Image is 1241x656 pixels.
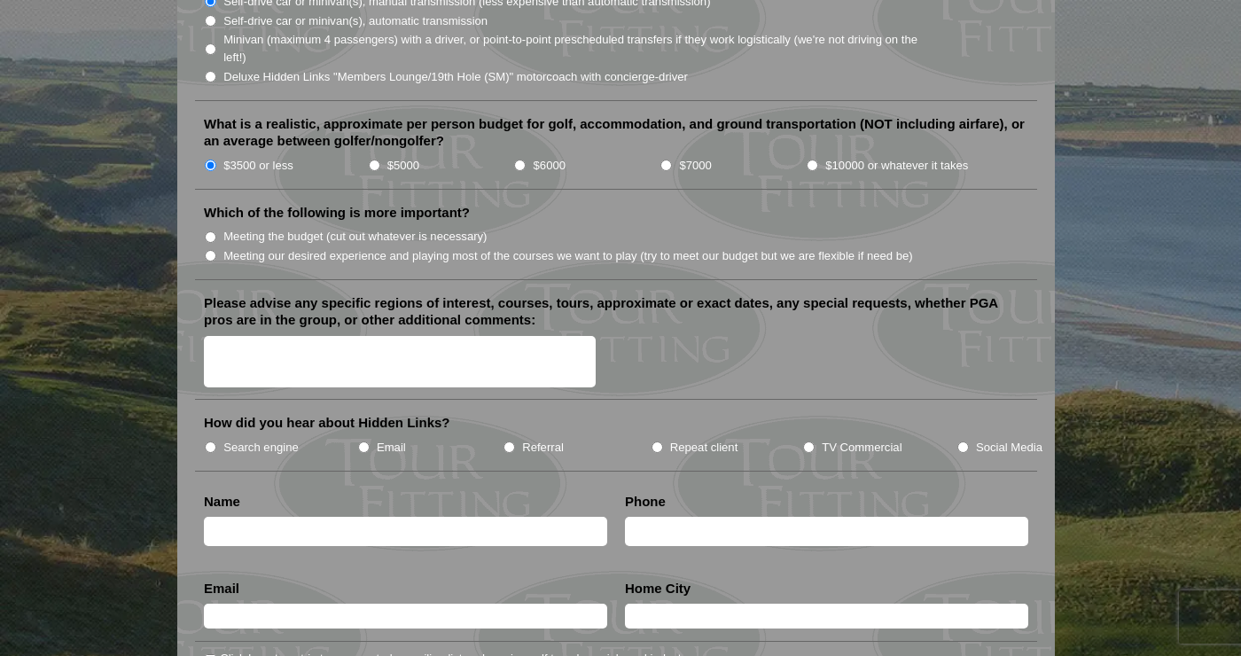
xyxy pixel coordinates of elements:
label: How did you hear about Hidden Links? [204,414,450,432]
label: TV Commercial [822,439,901,457]
label: $6000 [534,157,566,175]
label: What is a realistic, approximate per person budget for golf, accommodation, and ground transporta... [204,115,1028,150]
label: Meeting the budget (cut out whatever is necessary) [223,228,487,246]
label: Search engine [223,439,299,457]
label: Phone [625,493,666,511]
label: Email [377,439,406,457]
label: $7000 [679,157,711,175]
label: $5000 [387,157,419,175]
label: Which of the following is more important? [204,204,470,222]
label: Please advise any specific regions of interest, courses, tours, approximate or exact dates, any s... [204,294,1028,329]
label: Deluxe Hidden Links "Members Lounge/19th Hole (SM)" motorcoach with concierge-driver [223,68,688,86]
label: Social Media [976,439,1042,457]
label: $3500 or less [223,157,293,175]
label: Home City [625,580,691,597]
label: Minivan (maximum 4 passengers) with a driver, or point-to-point prescheduled transfers if they wo... [223,31,936,66]
label: Name [204,493,240,511]
label: Repeat client [670,439,738,457]
label: Referral [522,439,564,457]
label: Meeting our desired experience and playing most of the courses we want to play (try to meet our b... [223,247,913,265]
label: $10000 or whatever it takes [825,157,968,175]
label: Email [204,580,239,597]
label: Self-drive car or minivan(s), automatic transmission [223,12,488,30]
